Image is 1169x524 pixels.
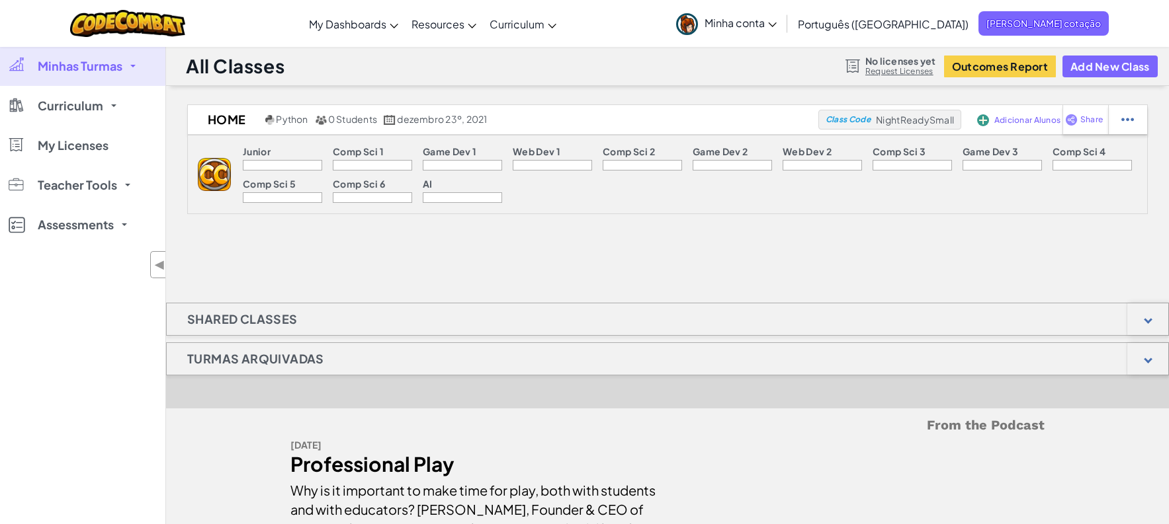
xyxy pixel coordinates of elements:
p: Game Dev 1 [423,146,476,157]
p: Web Dev 1 [513,146,560,157]
span: Português ([GEOGRAPHIC_DATA]) [798,17,969,31]
span: dezembro 23º, 2021 [397,113,487,125]
span: Curriculum [490,17,544,31]
a: Português ([GEOGRAPHIC_DATA]) [791,6,975,42]
span: Minhas Turmas [38,60,122,72]
h1: Shared Classes [167,303,318,336]
img: logo [198,158,231,191]
img: avatar [676,13,698,35]
p: Comp Sci 3 [873,146,926,157]
span: Resources [411,17,464,31]
p: Comp Sci 6 [333,178,385,189]
span: NightReadySmall [876,114,954,126]
h5: From the Podcast [290,415,1045,435]
button: Outcomes Report [944,56,1056,77]
img: python.png [265,115,275,125]
p: Game Dev 3 [963,146,1018,157]
h1: All Classes [186,54,284,79]
span: ◀ [154,255,165,274]
span: Adicionar Alunos [994,116,1061,124]
button: Add New Class [1062,56,1158,77]
img: IconShare_Purple.svg [1065,114,1078,126]
span: Teacher Tools [38,179,117,191]
p: Comp Sci 1 [333,146,384,157]
img: calendar.svg [384,115,396,125]
span: Curriculum [38,100,103,112]
span: 0 Students [328,113,377,125]
img: MultipleUsers.png [315,115,327,125]
p: Comp Sci 5 [243,178,296,189]
a: Resources [405,6,483,42]
div: Professional Play [290,455,658,474]
a: [PERSON_NAME] cotação [978,11,1109,36]
p: Comp Sci 2 [603,146,655,157]
a: Curriculum [483,6,563,42]
img: CodeCombat logo [70,10,186,37]
p: Game Dev 2 [693,146,748,157]
span: Python [276,113,308,125]
a: Minha conta [670,3,783,44]
img: IconStudentEllipsis.svg [1121,114,1134,126]
span: Minha conta [705,16,777,30]
span: Class Code [826,116,871,124]
span: Assessments [38,219,114,231]
p: Web Dev 2 [783,146,832,157]
span: My Licenses [38,139,108,151]
p: Comp Sci 4 [1053,146,1105,157]
a: My Dashboards [302,6,405,42]
p: Junior [243,146,271,157]
a: Home Python 0 Students dezembro 23º, 2021 [188,110,818,130]
span: My Dashboards [309,17,386,31]
img: IconAddStudents.svg [977,114,989,126]
span: Share [1080,116,1103,124]
span: No licenses yet [865,56,935,66]
h2: Home [188,110,262,130]
p: AI [423,178,433,189]
a: Request Licenses [865,66,935,77]
div: [DATE] [290,435,658,455]
h1: Turmas Arquivadas [167,342,345,375]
